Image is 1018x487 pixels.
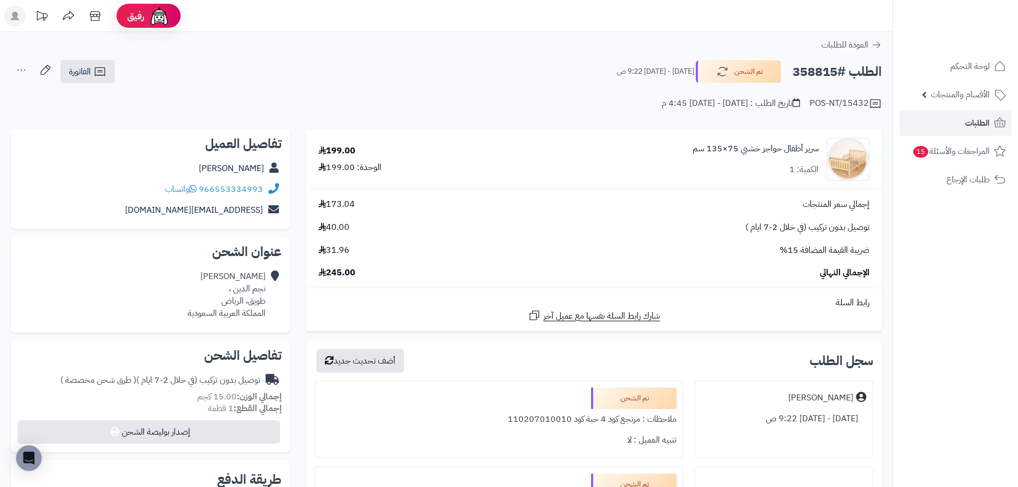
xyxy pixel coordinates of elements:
[792,61,882,83] h2: الطلب #358815
[965,115,990,130] span: الطلبات
[318,145,355,157] div: 199.00
[125,204,263,217] a: [EMAIL_ADDRESS][DOMAIN_NAME]
[810,97,882,110] div: POS-NT/15432
[69,65,91,78] span: الفاتورة
[18,420,280,444] button: إصدار بوليصة الشحن
[237,390,282,403] strong: إجمالي الوزن:
[208,402,282,415] small: 1 قطعة
[820,267,869,279] span: الإجمالي النهائي
[322,430,676,451] div: تنبيه العميل : لا
[188,270,266,319] div: [PERSON_NAME] نجم الدين ، طويق، الرياض المملكة العربية السعودية
[19,137,282,150] h2: تفاصيل العميل
[318,161,382,174] div: الوحدة: 199.00
[199,162,264,175] a: [PERSON_NAME]
[234,402,282,415] strong: إجمالي القطع:
[788,392,853,404] div: [PERSON_NAME]
[821,38,868,51] span: العودة للطلبات
[899,53,1012,79] a: لوحة التحكم
[318,267,355,279] span: 245.00
[899,138,1012,164] a: المراجعات والأسئلة15
[149,5,170,27] img: ai-face.png
[821,38,882,51] a: العودة للطلبات
[696,60,781,83] button: تم الشحن
[789,164,819,176] div: الكمية: 1
[591,388,677,409] div: تم الشحن
[318,221,349,234] span: 40.00
[543,310,660,322] span: شارك رابط السلة نفسها مع عميل آخر
[745,221,869,234] span: توصيل بدون تركيب (في خلال 2-7 ايام )
[528,309,660,322] a: شارك رابط السلة نفسها مع عميل آخر
[310,297,877,309] div: رابط السلة
[19,245,282,258] h2: عنوان الشحن
[946,172,990,187] span: طلبات الإرجاع
[60,60,115,83] a: الفاتورة
[165,183,197,196] a: واتساب
[810,354,873,367] h3: سجل الطلب
[617,66,694,77] small: [DATE] - [DATE] 9:22 ص
[19,349,282,362] h2: تفاصيل الشحن
[899,167,1012,192] a: طلبات الإرجاع
[322,409,676,430] div: ملاحظات : مرتجع كود 4 حبة كود 110207010010
[913,146,928,158] span: 15
[127,10,144,22] span: رفيق
[217,473,282,486] h2: طريقة الدفع
[197,390,282,403] small: 15.00 كجم
[803,198,869,211] span: إجمالي سعر المنتجات
[318,244,349,257] span: 31.96
[702,408,866,429] div: [DATE] - [DATE] 9:22 ص
[28,5,55,29] a: تحديثات المنصة
[780,244,869,257] span: ضريبة القيمة المضافة 15%
[318,198,355,211] span: 173.04
[827,138,869,181] img: 1744806428-2-90x90.jpg
[16,445,42,471] div: Open Intercom Messenger
[316,349,404,373] button: أضف تحديث جديد
[60,374,260,386] div: توصيل بدون تركيب (في خلال 2-7 ايام )
[693,143,819,155] a: سرير أطفال حواجز خشبي 75×135 سم
[950,59,990,74] span: لوحة التحكم
[60,374,136,386] span: ( طرق شحن مخصصة )
[199,183,263,196] a: 966553334993
[899,110,1012,136] a: الطلبات
[945,28,1008,51] img: logo-2.png
[912,144,990,159] span: المراجعات والأسئلة
[662,97,800,110] div: تاريخ الطلب : [DATE] - [DATE] 4:45 م
[931,87,990,102] span: الأقسام والمنتجات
